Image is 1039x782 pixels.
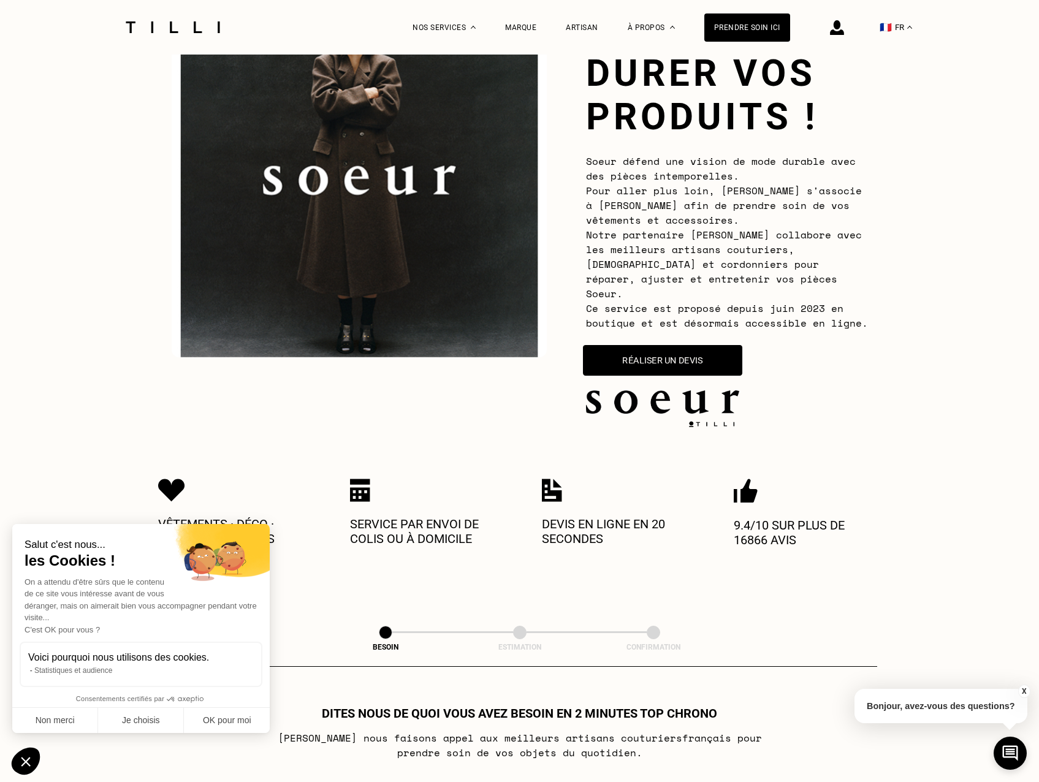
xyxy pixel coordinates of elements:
h1: Faites durer vos produits ! [586,8,868,139]
button: Réaliser un devis [583,345,742,376]
p: 9.4/10 sur plus de 16866 avis [734,518,881,547]
div: Confirmation [592,643,715,651]
a: Prendre soin ici [704,13,790,42]
img: menu déroulant [907,26,912,29]
a: Artisan [566,23,598,32]
div: Besoin [324,643,447,651]
img: soeur.logo.png [586,390,739,414]
p: Vêtements · Déco · Sacs · Chaussures [158,517,305,546]
img: Menu déroulant à propos [670,26,675,29]
p: Bonjour, avez-vous des questions? [854,689,1027,723]
img: Logo du service de couturière Tilli [121,21,224,33]
p: Service par envoi de colis ou à domicile [350,517,497,546]
img: Icon [350,479,370,502]
img: Icon [158,479,185,502]
img: Menu déroulant [471,26,476,29]
img: icône connexion [830,20,844,35]
p: Devis en ligne en 20 secondes [542,517,689,546]
p: [PERSON_NAME] nous faisons appel aux meilleurs artisans couturiers français pour prendre soin de ... [276,731,763,760]
img: logo Tilli [684,421,739,427]
span: 🇫🇷 [880,21,892,33]
span: Soeur défend une vision de mode durable avec des pièces intemporelles. Pour aller plus loin, [PER... [586,154,868,330]
img: Icon [542,479,562,502]
a: Marque [505,23,536,32]
img: Icon [734,479,758,503]
div: Estimation [459,643,581,651]
button: X [1018,685,1030,698]
h1: Dites nous de quoi vous avez besoin en 2 minutes top chrono [322,706,717,721]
